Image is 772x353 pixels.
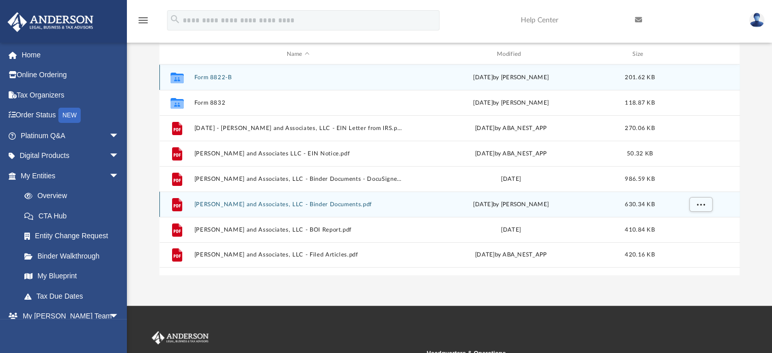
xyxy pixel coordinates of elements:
[170,14,181,25] i: search
[407,149,615,158] div: [DATE] by ABA_NEST_APP
[7,85,135,105] a: Tax Organizers
[407,99,615,108] div: [DATE] by [PERSON_NAME]
[407,251,615,260] div: [DATE] by ABA_NEST_APP
[7,65,135,85] a: Online Ordering
[619,50,660,59] div: Size
[689,197,712,212] button: More options
[163,50,189,59] div: id
[407,50,615,59] div: Modified
[625,202,654,207] span: 630.34 KB
[137,19,149,26] a: menu
[150,331,211,344] img: Anderson Advisors Platinum Portal
[625,125,654,131] span: 270.06 KB
[193,50,402,59] div: Name
[137,14,149,26] i: menu
[109,125,129,146] span: arrow_drop_down
[7,166,135,186] a: My Entitiesarrow_drop_down
[194,150,402,157] button: [PERSON_NAME] and Associates LLC - EIN Notice.pdf
[7,125,135,146] a: Platinum Q&Aarrow_drop_down
[194,252,402,259] button: [PERSON_NAME] and Associates, LLC - Filed Articles.pdf
[625,75,654,80] span: 201.62 KB
[7,146,135,166] a: Digital Productsarrow_drop_down
[407,73,615,82] div: [DATE] by [PERSON_NAME]
[109,166,129,186] span: arrow_drop_down
[14,246,135,266] a: Binder Walkthrough
[7,45,135,65] a: Home
[664,50,735,59] div: id
[407,124,615,133] div: [DATE] by ABA_NEST_APP
[625,227,654,233] span: 410.84 KB
[14,286,135,306] a: Tax Due Dates
[14,226,135,246] a: Entity Change Request
[749,13,764,27] img: User Pic
[194,201,402,208] button: [PERSON_NAME] and Associates, LLC - Binder Documents.pdf
[194,176,402,182] button: [PERSON_NAME] and Associates, LLC - Binder Documents - DocuSigned.pdf
[159,65,740,275] div: grid
[14,206,135,226] a: CTA Hub
[625,176,654,182] span: 986.59 KB
[58,108,81,123] div: NEW
[407,226,615,235] div: [DATE]
[7,105,135,126] a: Order StatusNEW
[5,12,96,32] img: Anderson Advisors Platinum Portal
[14,266,129,286] a: My Blueprint
[109,306,129,327] span: arrow_drop_down
[625,252,654,258] span: 420.16 KB
[194,74,402,81] button: Form 8822-B
[626,151,652,156] span: 50.32 KB
[14,186,135,206] a: Overview
[7,306,129,327] a: My [PERSON_NAME] Teamarrow_drop_down
[407,175,615,184] div: [DATE]
[625,100,654,106] span: 118.87 KB
[194,125,402,132] button: [DATE] - [PERSON_NAME] and Associates, LLC - EIN Letter from IRS.pdf
[407,200,615,209] div: [DATE] by [PERSON_NAME]
[194,100,402,106] button: Form 8832
[194,227,402,233] button: [PERSON_NAME] and Associates, LLC - BOI Report.pdf
[109,146,129,167] span: arrow_drop_down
